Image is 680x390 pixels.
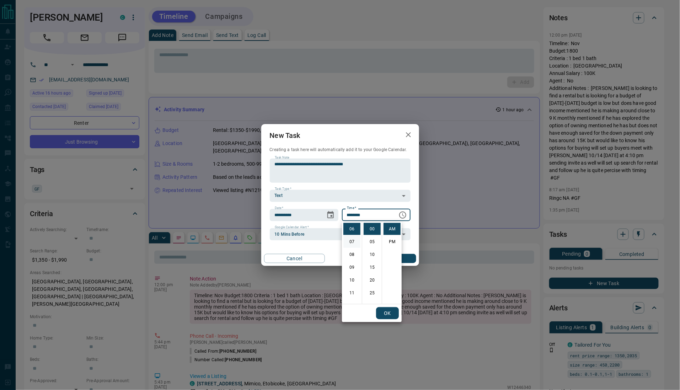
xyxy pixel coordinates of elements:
[275,206,284,210] label: Date
[376,307,399,319] button: OK
[364,236,381,248] li: 5 minutes
[364,274,381,286] li: 20 minutes
[343,210,360,222] li: 5 hours
[384,223,401,235] li: AM
[343,236,360,248] li: 7 hours
[270,147,411,153] p: Creating a task here will automatically add it to your Google Calendar.
[270,228,411,240] div: 10 Mins Before
[364,261,381,273] li: 15 minutes
[343,261,360,273] li: 9 hours
[275,225,309,230] label: Google Calendar Alert
[343,287,360,299] li: 11 hours
[275,187,291,191] label: Task Type
[364,249,381,261] li: 10 minutes
[342,221,362,304] ul: Select hours
[343,223,360,235] li: 6 hours
[364,223,381,235] li: 0 minutes
[364,300,381,312] li: 30 minutes
[323,208,338,222] button: Choose date, selected date is Oct 15, 2025
[275,155,289,160] label: Task Note
[343,274,360,286] li: 10 hours
[264,254,325,263] button: Cancel
[384,236,401,248] li: PM
[347,206,356,210] label: Time
[364,287,381,299] li: 25 minutes
[362,221,382,304] ul: Select minutes
[261,124,309,147] h2: New Task
[270,190,411,202] div: Text
[343,249,360,261] li: 8 hours
[396,208,410,222] button: Choose time, selected time is 6:00 AM
[382,221,402,304] ul: Select meridiem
